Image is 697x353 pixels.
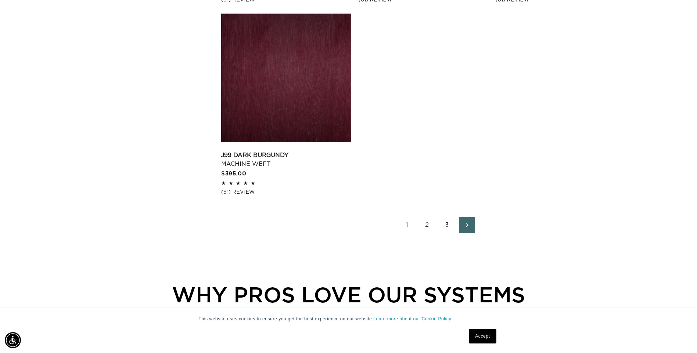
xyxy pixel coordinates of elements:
[469,329,496,343] a: Accept
[221,217,653,233] nav: Pagination
[199,316,499,322] p: This website uses cookies to ensure you get the best experience on our website.
[399,217,416,233] a: Page 1
[44,279,653,310] div: WHY PROS LOVE OUR SYSTEMS
[221,151,351,168] a: J99 Dark Burgundy Machine Weft
[419,217,435,233] a: Page 2
[439,217,455,233] a: Page 3
[459,217,475,233] a: Next page
[373,316,452,321] a: Learn more about our Cookie Policy.
[660,318,697,353] iframe: Chat Widget
[5,332,21,348] div: Accessibility Menu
